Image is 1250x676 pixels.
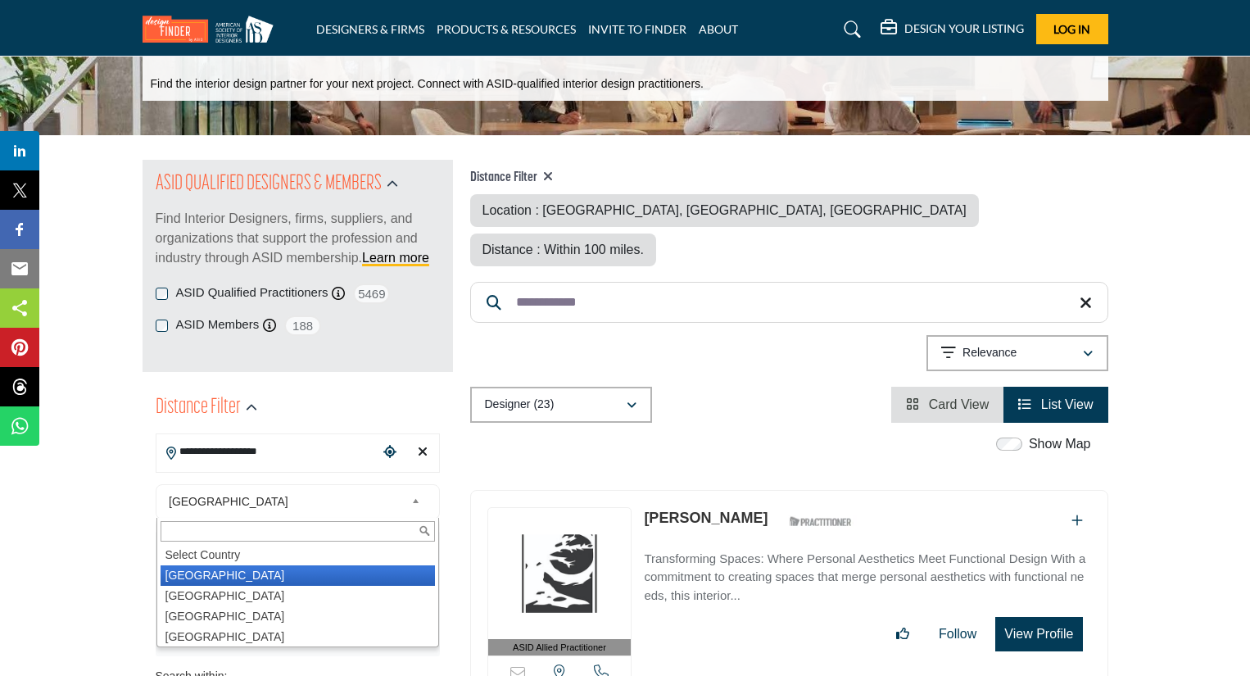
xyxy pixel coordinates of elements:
a: ASID Allied Practitioner [488,508,632,656]
input: Search Keyword [470,282,1108,323]
h2: Distance Filter [156,393,241,423]
a: DESIGNERS & FIRMS [316,22,424,36]
p: Designer (23) [485,397,555,413]
button: Relevance [926,335,1108,371]
input: ASID Qualified Practitioners checkbox [156,288,168,300]
li: Select Country [161,545,435,565]
button: View Profile [995,617,1082,651]
li: Card View [891,387,1003,423]
a: PRODUCTS & RESOURCES [437,22,576,36]
button: Designer (23) [470,387,652,423]
p: Relevance [962,345,1017,361]
span: Location : [GEOGRAPHIC_DATA], [GEOGRAPHIC_DATA], [GEOGRAPHIC_DATA] [482,203,967,217]
span: 5469 [353,284,390,304]
img: Tracey Heater [488,508,632,639]
h4: Distance Filter [470,170,1108,186]
input: Search Location [156,436,378,468]
span: Log In [1053,22,1090,36]
div: Choose your current location [378,435,402,470]
button: Log In [1036,14,1108,44]
li: [GEOGRAPHIC_DATA] [161,627,435,647]
p: Find Interior Designers, firms, suppliers, and organizations that support the profession and indu... [156,209,440,268]
li: [GEOGRAPHIC_DATA] [161,586,435,606]
div: DESIGN YOUR LISTING [881,20,1024,39]
a: Transforming Spaces: Where Personal Aesthetics Meet Functional Design With a commitment to creati... [644,540,1090,606]
h2: ASID QUALIFIED DESIGNERS & MEMBERS [156,170,382,199]
span: Distance : Within 100 miles. [482,243,644,256]
p: Tracey Heater [644,507,768,529]
li: [GEOGRAPHIC_DATA] [161,606,435,627]
span: [GEOGRAPHIC_DATA] [169,492,405,511]
span: List View [1041,397,1094,411]
img: Site Logo [143,16,282,43]
label: ASID Qualified Practitioners [176,284,328,302]
a: ABOUT [699,22,738,36]
p: Find the interior design partner for your next project. Connect with ASID-qualified interior desi... [151,76,704,93]
input: Search Text [161,521,435,542]
button: Follow [928,618,987,651]
label: Show Map [1029,434,1091,454]
li: List View [1003,387,1107,423]
a: Search [828,16,872,43]
a: Learn more [362,251,429,265]
div: Clear search location [410,435,435,470]
h5: DESIGN YOUR LISTING [904,21,1024,36]
a: View Card [906,397,989,411]
label: ASID Members [176,315,260,334]
span: 188 [284,315,321,336]
img: ASID Qualified Practitioners Badge Icon [783,511,857,532]
p: Transforming Spaces: Where Personal Aesthetics Meet Functional Design With a commitment to creati... [644,550,1090,606]
a: [PERSON_NAME] [644,510,768,526]
li: [GEOGRAPHIC_DATA] [161,565,435,586]
a: INVITE TO FINDER [588,22,686,36]
a: View List [1018,397,1093,411]
input: ASID Members checkbox [156,320,168,332]
span: Card View [929,397,990,411]
button: Like listing [885,618,920,651]
a: Add To List [1071,514,1083,528]
span: ASID Allied Practitioner [513,641,606,655]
